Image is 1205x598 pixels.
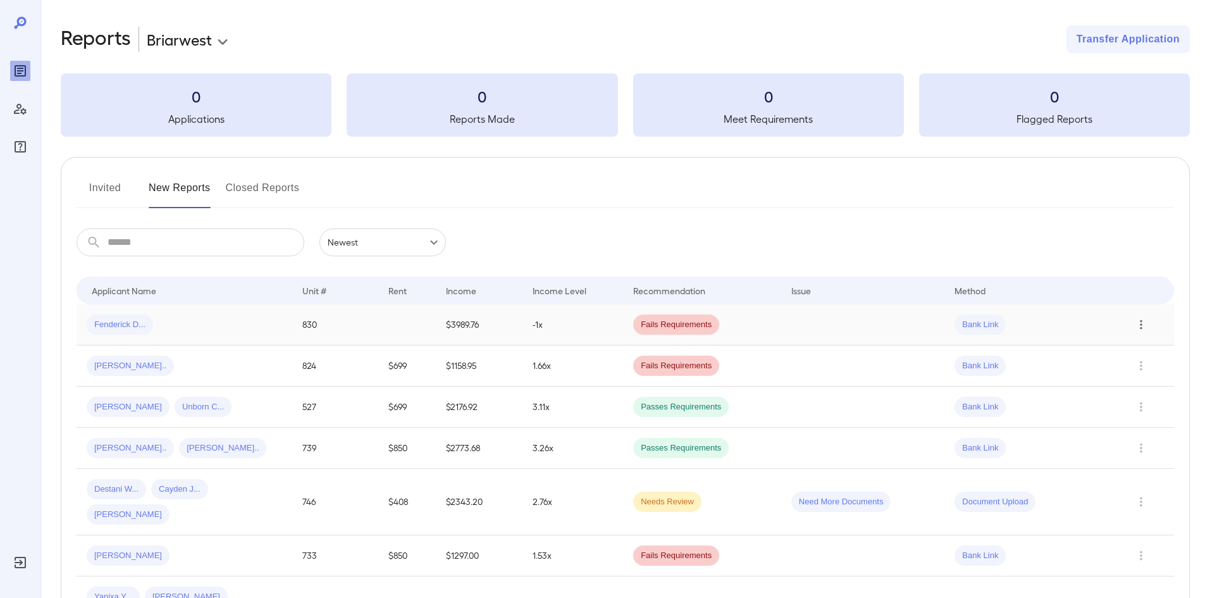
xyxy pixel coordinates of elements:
[522,304,623,346] td: -1x
[61,73,1190,137] summary: 0Applications0Reports Made0Meet Requirements0Flagged Reports
[633,86,904,106] h3: 0
[633,111,904,127] h5: Meet Requirements
[522,428,623,469] td: 3.26x
[1131,356,1151,376] button: Row Actions
[179,442,266,454] span: [PERSON_NAME]..
[378,346,436,387] td: $699
[955,401,1006,413] span: Bank Link
[151,483,208,495] span: Cayden J...
[226,178,300,208] button: Closed Reports
[292,387,378,428] td: 527
[149,178,211,208] button: New Reports
[347,86,617,106] h3: 0
[319,228,446,256] div: Newest
[1131,438,1151,458] button: Row Actions
[292,428,378,469] td: 739
[292,304,378,346] td: 830
[87,509,170,521] span: [PERSON_NAME]
[522,346,623,387] td: 1.66x
[633,283,705,298] div: Recommendation
[292,535,378,576] td: 733
[1131,492,1151,512] button: Row Actions
[378,428,436,469] td: $850
[77,178,133,208] button: Invited
[1131,545,1151,566] button: Row Actions
[10,137,30,157] div: FAQ
[302,283,326,298] div: Unit #
[533,283,586,298] div: Income Level
[1066,25,1190,53] button: Transfer Application
[87,319,153,331] span: Fenderick D...
[522,535,623,576] td: 1.53x
[61,25,131,53] h2: Reports
[1131,315,1151,335] button: Row Actions
[87,360,174,372] span: [PERSON_NAME]..
[378,387,436,428] td: $699
[61,86,331,106] h3: 0
[378,469,436,535] td: $408
[10,99,30,119] div: Manage Users
[919,86,1190,106] h3: 0
[10,552,30,573] div: Log Out
[919,111,1190,127] h5: Flagged Reports
[633,319,719,331] span: Fails Requirements
[87,483,146,495] span: Destani W...
[87,401,170,413] span: [PERSON_NAME]
[436,469,522,535] td: $2343.20
[633,442,729,454] span: Passes Requirements
[10,61,30,81] div: Reports
[633,496,701,508] span: Needs Review
[955,496,1035,508] span: Document Upload
[87,442,174,454] span: [PERSON_NAME]..
[347,111,617,127] h5: Reports Made
[92,283,156,298] div: Applicant Name
[436,428,522,469] td: $2773.68
[446,283,476,298] div: Income
[87,550,170,562] span: [PERSON_NAME]
[292,469,378,535] td: 746
[955,442,1006,454] span: Bank Link
[791,496,891,508] span: Need More Documents
[292,346,378,387] td: 824
[175,401,232,413] span: Unborn C...
[388,283,409,298] div: Rent
[436,535,522,576] td: $1297.00
[436,387,522,428] td: $2176.92
[955,550,1006,562] span: Bank Link
[955,360,1006,372] span: Bank Link
[522,387,623,428] td: 3.11x
[147,29,212,49] p: Briarwest
[955,319,1006,331] span: Bank Link
[633,401,729,413] span: Passes Requirements
[436,304,522,346] td: $3989.76
[955,283,986,298] div: Method
[61,111,331,127] h5: Applications
[633,360,719,372] span: Fails Requirements
[633,550,719,562] span: Fails Requirements
[1131,397,1151,417] button: Row Actions
[791,283,812,298] div: Issue
[522,469,623,535] td: 2.76x
[436,346,522,387] td: $1158.95
[378,535,436,576] td: $850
